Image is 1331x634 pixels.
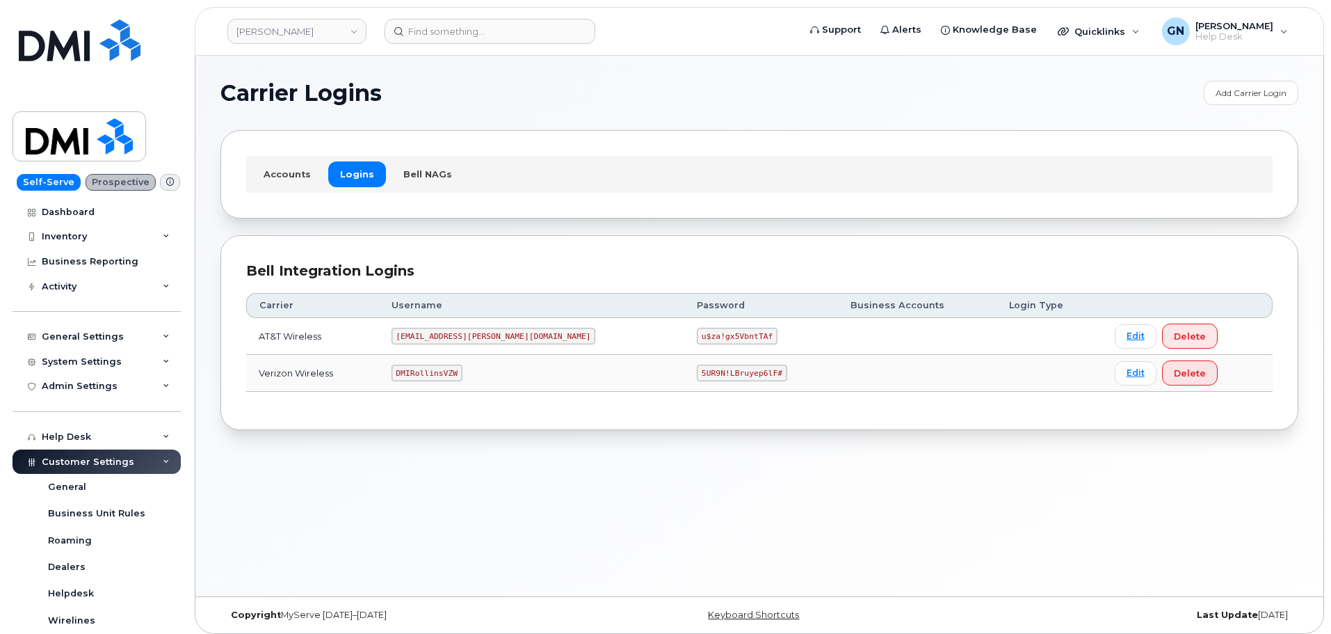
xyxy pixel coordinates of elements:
[1174,367,1206,380] span: Delete
[838,293,997,318] th: Business Accounts
[379,293,685,318] th: Username
[246,318,379,355] td: AT&T Wireless
[392,161,464,187] a: Bell NAGs
[246,355,379,392] td: Verizon Wireless
[231,610,281,620] strong: Copyright
[220,610,580,621] div: MyServe [DATE]–[DATE]
[252,161,323,187] a: Accounts
[392,328,596,344] code: [EMAIL_ADDRESS][PERSON_NAME][DOMAIN_NAME]
[1115,324,1156,349] a: Edit
[708,610,799,620] a: Keyboard Shortcuts
[1204,81,1298,105] a: Add Carrier Login
[939,610,1298,621] div: [DATE]
[392,365,462,381] code: DMIRollinsVZW
[246,261,1273,281] div: Bell Integration Logins
[1197,610,1258,620] strong: Last Update
[697,365,787,381] code: 5UR9N!LBruyep6lF#
[1115,361,1156,386] a: Edit
[684,293,838,318] th: Password
[997,293,1102,318] th: Login Type
[1174,330,1206,343] span: Delete
[1162,360,1218,386] button: Delete
[328,161,386,187] a: Logins
[246,293,379,318] th: Carrier
[220,83,382,104] span: Carrier Logins
[697,328,777,344] code: u$za!gx5VbntTAf
[1162,324,1218,349] button: Delete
